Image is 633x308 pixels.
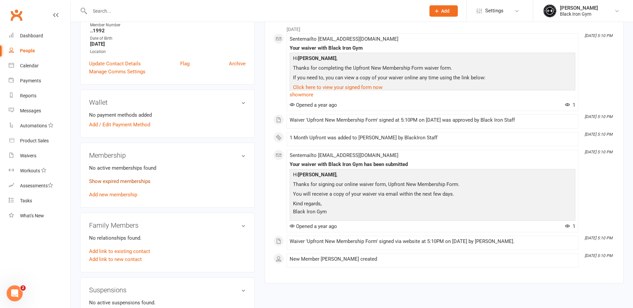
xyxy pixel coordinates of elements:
[8,7,25,23] a: Clubworx
[585,150,612,154] i: [DATE] 5:10 PM
[291,180,574,190] p: Thanks for signing our online waiver form, Upfront New Membership Form.
[9,28,70,43] a: Dashboard
[9,118,70,133] a: Automations
[9,148,70,163] a: Waivers
[9,193,70,208] a: Tasks
[20,78,41,83] div: Payments
[20,213,44,218] div: What's New
[290,256,575,262] div: New Member [PERSON_NAME] created
[88,6,421,16] input: Search...
[9,208,70,223] a: What's New
[90,49,246,55] div: Location
[89,192,137,198] a: Add new membership
[9,163,70,178] a: Workouts
[290,117,575,123] div: Waiver 'Upfront New Membership Form' signed at 5:10PM on [DATE] was approved by Black Iron Staff
[89,60,141,68] a: Update Contact Details
[20,198,32,203] div: Tasks
[90,41,246,47] strong: [DATE]
[585,253,612,258] i: [DATE] 5:10 PM
[585,114,612,119] i: [DATE] 5:10 PM
[90,35,246,42] div: Date of Birth
[89,234,246,242] p: No relationships found.
[20,123,47,128] div: Automations
[290,90,575,99] a: show more
[441,8,449,14] span: Add
[291,190,574,200] p: You will receive a copy of your waiver via email within the next few days.
[585,132,612,137] i: [DATE] 5:10 PM
[429,5,458,17] button: Add
[20,93,36,98] div: Reports
[290,152,398,158] span: Sent email to [EMAIL_ADDRESS][DOMAIN_NAME]
[298,55,336,61] strong: [PERSON_NAME]
[20,138,49,143] div: Product Sales
[273,22,615,33] li: [DATE]
[585,236,612,240] i: [DATE] 5:10 PM
[298,172,336,178] strong: [PERSON_NAME]
[180,60,190,68] a: Flag
[20,168,40,173] div: Workouts
[20,153,36,158] div: Waivers
[560,11,598,17] div: Black Iron Gym
[7,285,23,301] iframe: Intercom live chat
[20,33,43,38] div: Dashboard
[9,58,70,73] a: Calendar
[9,88,70,103] a: Reports
[290,223,337,229] span: Opened a year ago
[9,103,70,118] a: Messages
[293,84,382,90] a: Click here to view your signed form now
[291,200,574,217] p: Kind regards, Black Iron Gym
[290,239,575,244] div: Waiver 'Upfront New Membership Form' signed via website at 5:10PM on [DATE] by [PERSON_NAME].
[20,285,26,291] span: 2
[291,171,574,180] p: Hi ,
[90,22,246,28] div: Member Number
[585,33,612,38] i: [DATE] 5:10 PM
[565,102,575,108] span: 1
[89,111,246,119] li: No payment methods added
[9,178,70,193] a: Assessments
[20,108,41,113] div: Messages
[89,121,150,129] a: Add / Edit Payment Method
[560,5,598,11] div: [PERSON_NAME]
[291,74,574,83] p: If you need to, you can view a copy of your waiver online any time using the link below:
[89,286,246,294] h3: Suspensions
[290,162,575,167] div: Your waiver with Black Iron Gym has been submitted
[90,28,246,34] strong: ..1992
[9,73,70,88] a: Payments
[89,178,150,184] a: Show expired memberships
[290,36,398,42] span: Sent email to [EMAIL_ADDRESS][DOMAIN_NAME]
[20,48,35,53] div: People
[89,255,142,263] a: Add link to new contact
[291,54,574,64] p: Hi ,
[89,99,246,106] h3: Wallet
[290,135,575,141] div: 1 Month Upfront was added to [PERSON_NAME] by BlackIron Staff
[9,43,70,58] a: People
[290,102,337,108] span: Opened a year ago
[9,133,70,148] a: Product Sales
[291,64,574,74] p: Thanks for completing the Upfront New Membership Form waiver form.
[89,68,145,76] a: Manage Comms Settings
[89,222,246,229] h3: Family Members
[229,60,246,68] a: Archive
[89,152,246,159] h3: Membership
[89,299,246,307] p: No active suspensions found.
[20,63,39,68] div: Calendar
[89,247,150,255] a: Add link to existing contact
[20,183,53,188] div: Assessments
[485,3,504,18] span: Settings
[89,164,246,172] p: No active memberships found
[290,45,575,51] div: Your waiver with Black Iron Gym
[543,4,557,18] img: thumb_image1623296242.png
[565,223,575,229] span: 1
